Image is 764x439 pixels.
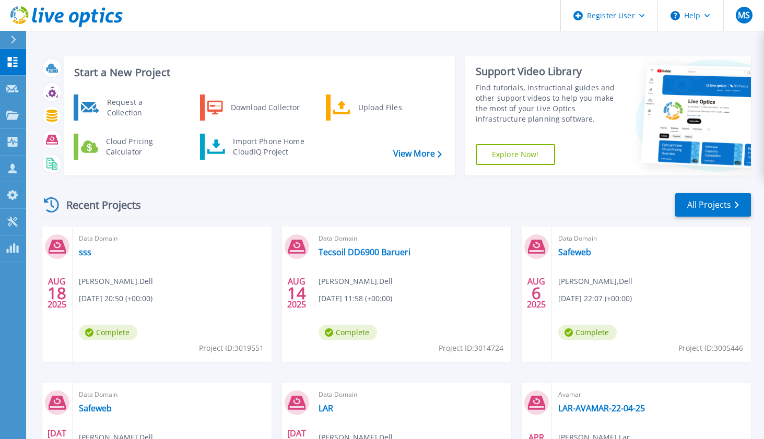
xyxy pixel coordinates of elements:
[40,192,155,218] div: Recent Projects
[558,389,745,400] span: Avamar
[319,233,505,244] span: Data Domain
[79,247,91,257] a: sss
[226,97,304,118] div: Download Collector
[74,67,441,78] h3: Start a New Project
[738,11,750,19] span: MS
[476,65,619,78] div: Support Video Library
[353,97,430,118] div: Upload Files
[319,293,392,304] span: [DATE] 11:58 (+00:00)
[319,276,393,287] span: [PERSON_NAME] , Dell
[476,144,555,165] a: Explore Now!
[200,94,307,121] a: Download Collector
[74,94,181,121] a: Request a Collection
[439,342,503,354] span: Project ID: 3014724
[287,274,307,312] div: AUG 2025
[558,233,745,244] span: Data Domain
[675,193,751,217] a: All Projects
[79,233,265,244] span: Data Domain
[47,274,67,312] div: AUG 2025
[558,293,632,304] span: [DATE] 22:07 (+00:00)
[287,289,306,298] span: 14
[558,325,617,340] span: Complete
[526,274,546,312] div: AUG 2025
[532,289,541,298] span: 6
[558,276,632,287] span: [PERSON_NAME] , Dell
[228,136,309,157] div: Import Phone Home CloudIQ Project
[79,325,137,340] span: Complete
[326,94,433,121] a: Upload Files
[393,149,442,159] a: View More
[319,403,333,413] a: LAR
[79,403,112,413] a: Safeweb
[558,247,591,257] a: Safeweb
[74,134,181,160] a: Cloud Pricing Calculator
[558,403,645,413] a: LAR-AVAMAR-22-04-25
[101,136,178,157] div: Cloud Pricing Calculator
[199,342,264,354] span: Project ID: 3019551
[476,82,619,124] div: Find tutorials, instructional guides and other support videos to help you make the most of your L...
[102,97,178,118] div: Request a Collection
[79,389,265,400] span: Data Domain
[79,276,153,287] span: [PERSON_NAME] , Dell
[319,247,410,257] a: Tecsoil DD6900 Barueri
[79,293,152,304] span: [DATE] 20:50 (+00:00)
[48,289,66,298] span: 18
[319,389,505,400] span: Data Domain
[319,325,377,340] span: Complete
[678,342,743,354] span: Project ID: 3005446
